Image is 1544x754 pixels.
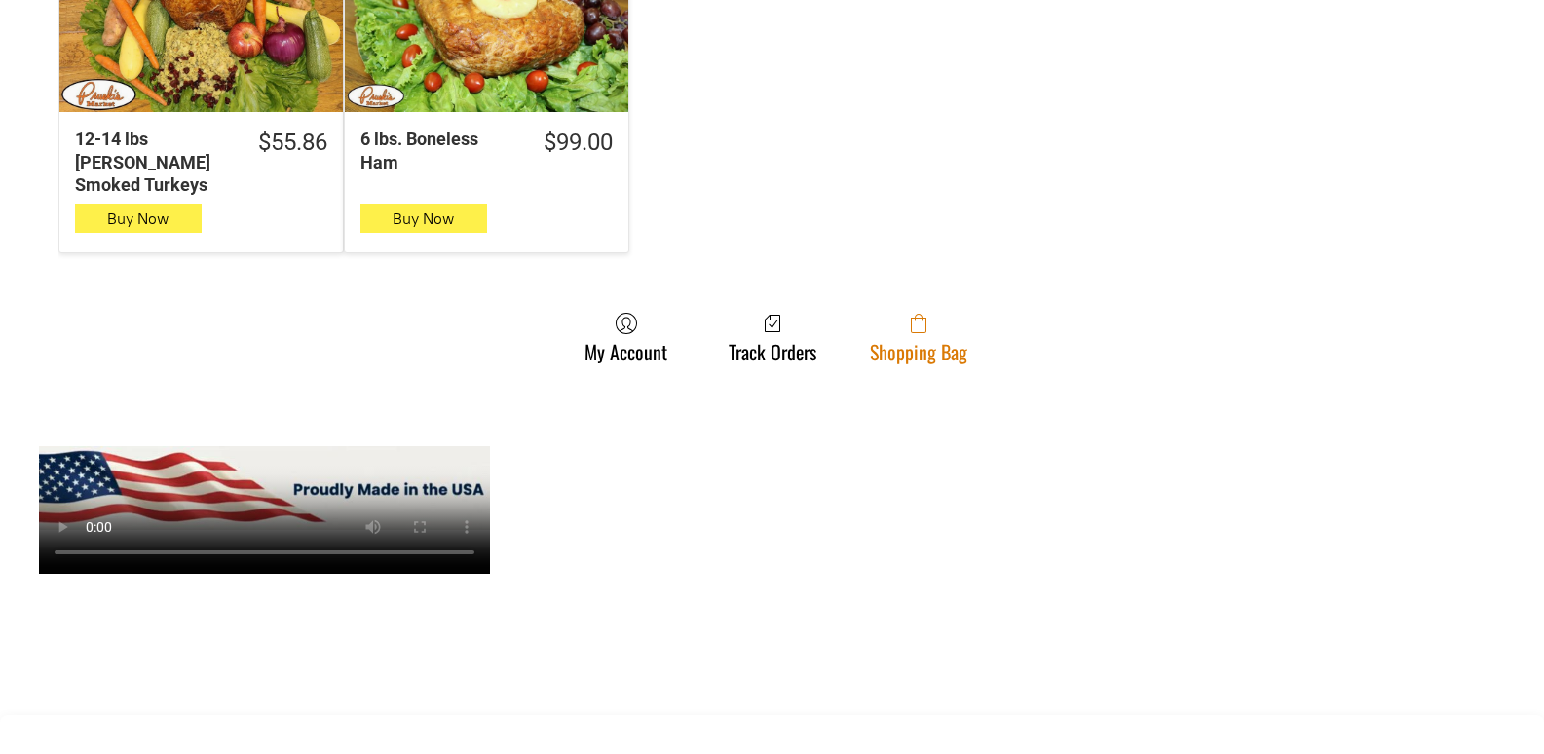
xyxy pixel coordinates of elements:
a: My Account [575,312,677,363]
div: 12-14 lbs [PERSON_NAME] Smoked Turkeys [75,128,233,196]
div: $99.00 [544,128,613,158]
a: $55.8612-14 lbs [PERSON_NAME] Smoked Turkeys [59,128,343,196]
a: Shopping Bag [860,312,977,363]
button: Buy Now [360,204,487,233]
a: $99.006 lbs. Boneless Ham [345,128,628,173]
button: Buy Now [75,204,202,233]
div: 6 lbs. Boneless Ham [360,128,518,173]
a: Track Orders [719,312,826,363]
span: Buy Now [393,209,454,228]
div: $55.86 [258,128,327,158]
span: Buy Now [107,209,169,228]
